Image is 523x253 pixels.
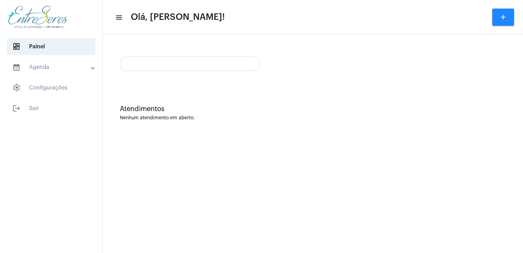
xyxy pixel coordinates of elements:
[5,3,69,31] img: aa27006a-a7e4-c883-abf8-315c10fe6841.png
[120,116,506,121] div: Nenhum atendimento em aberto.
[120,105,506,113] div: Atendimentos
[12,84,21,92] span: sidenav icon
[12,43,21,51] span: sidenav icon
[12,63,21,71] mat-icon: sidenav icon
[4,59,102,75] mat-expansion-panel-header: sidenav iconAgenda
[12,104,21,112] mat-icon: sidenav icon
[499,13,507,21] mat-icon: add
[115,13,122,22] mat-icon: sidenav icon
[7,38,95,55] span: Painel
[131,12,225,23] span: Olá, [PERSON_NAME]!
[7,100,95,117] span: Sair
[7,80,95,96] span: Configurações
[12,63,91,71] mat-panel-title: Agenda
